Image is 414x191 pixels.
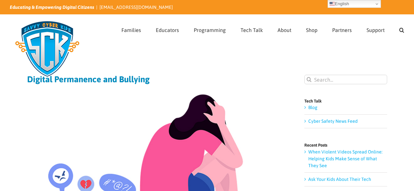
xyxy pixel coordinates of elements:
input: Search... [304,75,387,84]
a: Families [121,15,141,43]
span: Families [121,27,141,33]
a: Educators [156,15,179,43]
a: [EMAIL_ADDRESS][DOMAIN_NAME] [99,5,173,10]
i: Educating & Empowering Digital Citizens [10,5,94,10]
span: Partners [332,27,352,33]
a: Partners [332,15,352,43]
a: Programming [194,15,226,43]
span: Programming [194,27,226,33]
a: Cyber Safety News Feed [308,119,358,124]
h1: Digital Permanence and Bullying [27,75,278,84]
input: Search [304,75,314,84]
a: Ask Your Kids About Their Tech [308,177,371,182]
span: About [278,27,291,33]
a: Search [399,15,404,43]
nav: Main Menu [121,15,404,43]
h4: Recent Posts [304,143,387,147]
a: Tech Talk [241,15,263,43]
span: Educators [156,27,179,33]
a: Blog [308,105,317,110]
span: Shop [306,27,317,33]
a: About [278,15,291,43]
a: When Violent Videos Spread Online: Helping Kids Make Sense of What They See [308,149,383,168]
a: Support [367,15,385,43]
img: Savvy Cyber Kids Logo [10,16,85,82]
span: Support [367,27,385,33]
a: Shop [306,15,317,43]
h4: Tech Talk [304,99,387,103]
img: en [330,1,335,7]
span: Tech Talk [241,27,263,33]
